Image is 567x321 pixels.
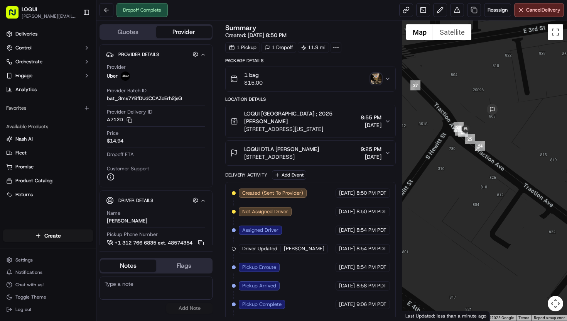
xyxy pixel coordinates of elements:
[118,51,159,58] span: Provider Details
[514,3,564,17] button: CancelDelivery
[225,31,287,39] span: Created:
[6,149,90,156] a: Fleet
[15,191,33,198] span: Returns
[371,73,381,84] img: photo_proof_of_delivery image
[3,133,93,145] button: Nash AI
[475,141,485,151] div: 24
[107,151,134,158] span: Dropoff ETA
[361,145,381,153] span: 9:25 PM
[548,24,563,40] button: Toggle fullscreen view
[107,109,152,115] span: Provider Delivery ID
[107,64,126,71] span: Provider
[15,269,42,275] span: Notifications
[3,56,93,68] button: Orchestrate
[356,301,386,308] span: 9:06 PM PDT
[107,130,118,137] span: Price
[339,264,355,271] span: [DATE]
[3,175,93,187] button: Product Catalog
[458,127,468,137] div: 29
[356,245,386,252] span: 8:54 PM PDT
[356,282,386,289] span: 8:58 PM PDT
[15,294,46,300] span: Toggle Theme
[15,136,33,143] span: Nash AI
[3,121,93,133] div: Available Products
[356,208,386,215] span: 8:50 PM PDT
[402,311,490,321] div: Last Updated: less than a minute ago
[404,311,430,321] a: Open this area in Google Maps (opens a new window)
[3,292,93,302] button: Toggle Theme
[107,231,158,238] span: Pickup Phone Number
[15,58,42,65] span: Orchestrate
[22,13,77,19] button: [PERSON_NAME][EMAIL_ADDRESS][DOMAIN_NAME]
[242,245,277,252] span: Driver Updated
[3,267,93,278] button: Notifications
[262,42,296,53] div: 1 Dropoff
[15,86,37,93] span: Analytics
[6,136,90,143] a: Nash AI
[3,304,93,315] button: Log out
[3,28,93,40] a: Deliveries
[454,122,464,132] div: 28
[3,189,93,201] button: Returns
[433,24,471,40] button: Show satellite imagery
[272,170,306,180] button: Add Event
[107,95,182,102] span: bat_3ms7YBfDUdCCAZoErh2jsQ
[356,227,386,234] span: 8:54 PM PDT
[465,134,475,144] div: 25
[484,3,511,17] button: Reassign
[15,163,34,170] span: Promise
[242,264,276,271] span: Pickup Enroute
[15,306,31,313] span: Log out
[3,70,93,82] button: Engage
[455,126,465,136] div: 26
[226,141,395,165] button: LOQUI DTLA [PERSON_NAME][STREET_ADDRESS]9:25 PM[DATE]
[6,163,90,170] a: Promise
[361,153,381,161] span: [DATE]
[15,31,37,37] span: Deliveries
[107,165,149,172] span: Customer Support
[100,26,156,38] button: Quotes
[3,102,93,114] div: Favorites
[100,260,156,272] button: Notes
[410,80,420,90] div: 27
[107,87,147,94] span: Provider Batch ID
[6,177,90,184] a: Product Catalog
[107,73,118,80] span: Uber
[3,229,93,242] button: Create
[284,245,324,252] span: [PERSON_NAME]
[107,138,123,144] span: $14.94
[244,145,319,153] span: LOQUI DTLA [PERSON_NAME]
[361,121,381,129] span: [DATE]
[107,239,205,247] button: +1 312 766 6835 ext. 48574354
[3,255,93,265] button: Settings
[242,301,282,308] span: Pickup Complete
[339,282,355,289] span: [DATE]
[356,190,386,197] span: 8:50 PM PDT
[339,208,355,215] span: [DATE]
[244,110,358,125] span: LOQUI [GEOGRAPHIC_DATA] ; 2025 [PERSON_NAME]
[339,190,355,197] span: [DATE]
[242,282,276,289] span: Pickup Arrived
[22,5,37,13] button: LOQUI
[106,194,206,207] button: Driver Details
[518,316,529,320] a: Terms (opens in new tab)
[225,42,260,53] div: 1 Pickup
[526,7,560,14] span: Cancel Delivery
[15,282,44,288] span: Chat with us!
[15,149,27,156] span: Fleet
[225,172,267,178] div: Delivery Activity
[472,316,514,320] span: Map data ©2025 Google
[534,316,565,320] a: Report a map error
[107,116,132,123] button: A712D
[156,26,212,38] button: Provider
[115,239,192,246] span: +1 312 766 6835 ext. 48574354
[3,147,93,159] button: Fleet
[298,42,329,53] div: 11.9 mi
[244,79,263,87] span: $15.00
[244,125,358,133] span: [STREET_ADDRESS][US_STATE]
[3,3,80,22] button: LOQUI[PERSON_NAME][EMAIL_ADDRESS][DOMAIN_NAME]
[548,296,563,311] button: Map camera controls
